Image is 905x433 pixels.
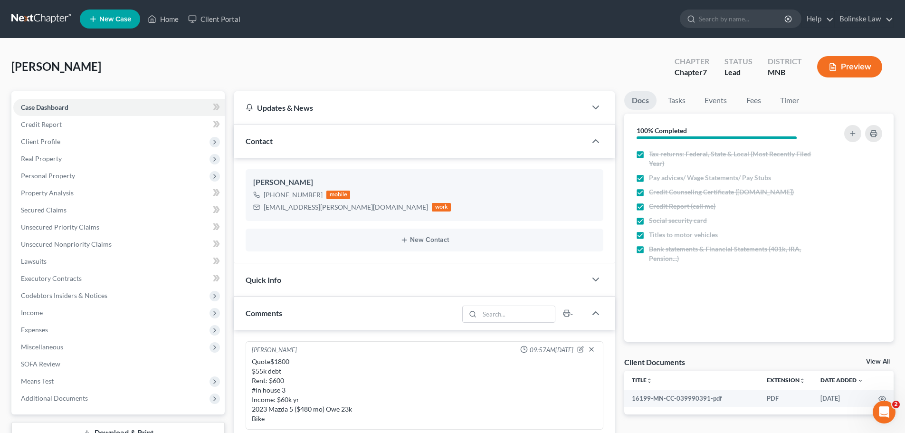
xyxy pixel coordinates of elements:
a: Secured Claims [13,202,225,219]
span: 2 [892,401,900,408]
td: PDF [759,390,813,407]
a: Help [802,10,834,28]
a: View All [866,358,890,365]
a: SOFA Review [13,356,225,373]
div: Lead [724,67,753,78]
iframe: Intercom live chat [873,401,895,423]
span: Personal Property [21,172,75,180]
div: [PHONE_NUMBER] [264,190,323,200]
a: Bolinske Law [835,10,893,28]
td: [DATE] [813,390,871,407]
strong: 100% Completed [637,126,687,135]
td: 16199-MN-CC-039990391-pdf [624,390,759,407]
a: Client Portal [183,10,245,28]
div: MNB [768,67,802,78]
div: [PERSON_NAME] [252,346,297,355]
div: mobile [326,191,350,199]
div: Quote$1800 $55k debt Rent: $600 #in house 3 Income: $60k yr 2023 Mazda 5 ($480 mo) Owe 23k Bike [252,357,597,423]
a: Events [697,91,734,110]
a: Timer [772,91,807,110]
span: Expenses [21,326,48,334]
span: Income [21,308,43,317]
a: Date Added expand_more [820,376,863,384]
span: Bank statements & Financial Statements (401k, IRA, Pension...) [649,244,818,263]
span: Contact [246,136,273,145]
span: Credit Report (call me) [649,202,715,211]
span: Client Profile [21,137,60,145]
span: 09:57AM[DATE] [530,346,573,355]
div: Chapter [675,56,709,67]
div: Chapter [675,67,709,78]
span: Unsecured Priority Claims [21,223,99,231]
span: Tax returns: Federal, State & Local (Most Recently Filed Year) [649,149,818,168]
div: [PERSON_NAME] [253,177,596,188]
span: Property Analysis [21,189,74,197]
span: 7 [703,67,707,77]
a: Credit Report [13,116,225,133]
a: Docs [624,91,657,110]
div: work [432,203,451,212]
span: SOFA Review [21,360,60,368]
i: expand_more [857,378,863,384]
span: Miscellaneous [21,343,63,351]
a: Case Dashboard [13,99,225,116]
span: Credit Report [21,120,62,128]
span: Means Test [21,377,54,385]
span: Comments [246,308,282,318]
span: Titles to motor vehicles [649,230,718,240]
a: Unsecured Priority Claims [13,219,225,236]
input: Search by name... [699,10,786,28]
span: New Case [99,16,131,23]
a: Executory Contracts [13,270,225,287]
span: Social security card [649,216,707,225]
span: Unsecured Nonpriority Claims [21,240,112,248]
span: Case Dashboard [21,103,68,111]
a: Home [143,10,183,28]
span: Pay advices/ Wage Statements/ Pay Stubs [649,173,771,183]
span: Additional Documents [21,394,88,402]
span: Credit Counseling Certificate ([DOMAIN_NAME]) [649,187,794,197]
span: Codebtors Insiders & Notices [21,291,107,299]
i: unfold_more [800,378,805,384]
a: Titleunfold_more [632,376,652,384]
span: Lawsuits [21,257,47,265]
div: [EMAIL_ADDRESS][PERSON_NAME][DOMAIN_NAME] [264,202,428,212]
div: Updates & News [246,103,575,113]
a: Unsecured Nonpriority Claims [13,236,225,253]
a: Tasks [660,91,693,110]
button: New Contact [253,236,596,244]
span: Secured Claims [21,206,67,214]
span: [PERSON_NAME] [11,59,101,73]
div: District [768,56,802,67]
a: Lawsuits [13,253,225,270]
div: Client Documents [624,357,685,367]
span: Real Property [21,154,62,163]
input: Search... [480,306,555,322]
div: Status [724,56,753,67]
span: Quick Info [246,275,281,284]
a: Property Analysis [13,184,225,202]
span: Executory Contracts [21,274,82,282]
i: unfold_more [647,378,652,384]
a: Fees [738,91,769,110]
a: Extensionunfold_more [767,376,805,384]
button: Preview [817,56,882,77]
